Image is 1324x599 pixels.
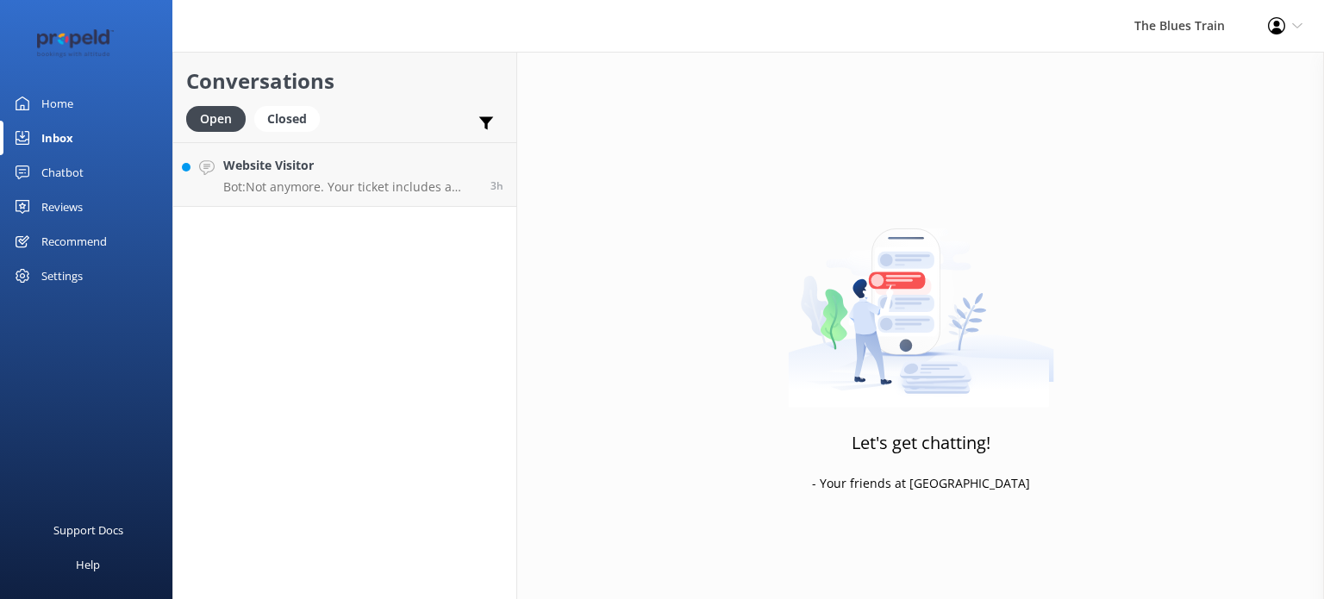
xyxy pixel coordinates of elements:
p: Bot: Not anymore. Your ticket includes a nibbles box, but not a full meal. There are plenty of gr... [223,179,478,195]
a: Open [186,109,254,128]
div: Open [186,106,246,132]
div: Chatbot [41,155,84,190]
div: Inbox [41,121,73,155]
div: Reviews [41,190,83,224]
p: - Your friends at [GEOGRAPHIC_DATA] [812,474,1030,493]
div: Home [41,86,73,121]
h2: Conversations [186,65,503,97]
div: Settings [41,259,83,293]
img: 12-1677471078.png [26,29,125,58]
h3: Let's get chatting! [852,429,990,457]
a: Website VisitorBot:Not anymore. Your ticket includes a nibbles box, but not a full meal. There ar... [173,142,516,207]
div: Help [76,547,100,582]
a: Closed [254,109,328,128]
div: Support Docs [53,513,123,547]
img: artwork of a man stealing a conversation from at giant smartphone [788,192,1054,408]
div: Closed [254,106,320,132]
span: Oct 11 2025 11:09am (UTC +11:00) Australia/Sydney [490,178,503,193]
h4: Website Visitor [223,156,478,175]
div: Recommend [41,224,107,259]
